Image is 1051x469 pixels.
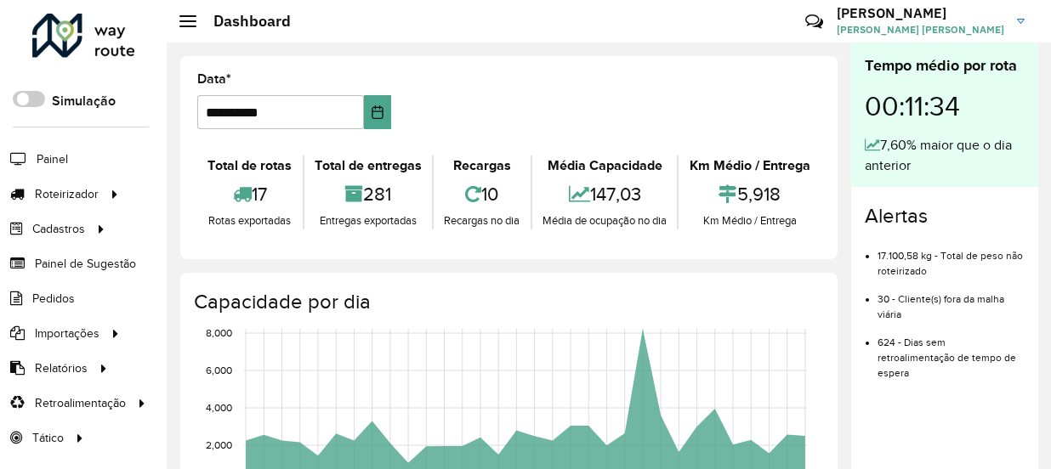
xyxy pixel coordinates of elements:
[194,290,821,314] h4: Capacidade por dia
[35,325,99,342] span: Importações
[438,212,526,229] div: Recargas no dia
[537,155,673,176] div: Média Capacidade
[364,95,391,129] button: Choose Date
[197,69,231,89] label: Data
[865,54,1025,77] div: Tempo médio por rota
[683,176,816,212] div: 5,918
[683,155,816,176] div: Km Médio / Entrega
[309,155,429,176] div: Total de entregas
[35,394,126,412] span: Retroalimentação
[206,402,232,413] text: 4,000
[202,155,298,176] div: Total de rotas
[32,220,85,238] span: Cadastros
[865,204,1025,229] h4: Alertas
[37,150,68,168] span: Painel
[32,290,75,308] span: Pedidos
[865,135,1025,176] div: 7,60% maior que o dia anterior
[438,155,526,176] div: Recargas
[878,235,1025,279] li: 17.100,58 kg - Total de peso não roteirizado
[35,185,99,203] span: Roteirizador
[196,12,291,31] h2: Dashboard
[206,364,232,376] text: 6,000
[837,22,1004,37] span: [PERSON_NAME] [PERSON_NAME]
[796,3,832,40] a: Contato Rápido
[206,327,232,338] text: 8,000
[878,322,1025,381] li: 624 - Dias sem retroalimentação de tempo de espera
[837,5,1004,21] h3: [PERSON_NAME]
[32,429,64,447] span: Tático
[865,77,1025,135] div: 00:11:34
[202,212,298,229] div: Rotas exportadas
[206,439,232,450] text: 2,000
[202,176,298,212] div: 17
[537,176,673,212] div: 147,03
[683,212,816,229] div: Km Médio / Entrega
[52,91,116,111] label: Simulação
[35,359,88,377] span: Relatórios
[537,212,673,229] div: Média de ocupação no dia
[438,176,526,212] div: 10
[309,176,429,212] div: 281
[878,279,1025,322] li: 30 - Cliente(s) fora da malha viária
[35,255,136,273] span: Painel de Sugestão
[309,212,429,229] div: Entregas exportadas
